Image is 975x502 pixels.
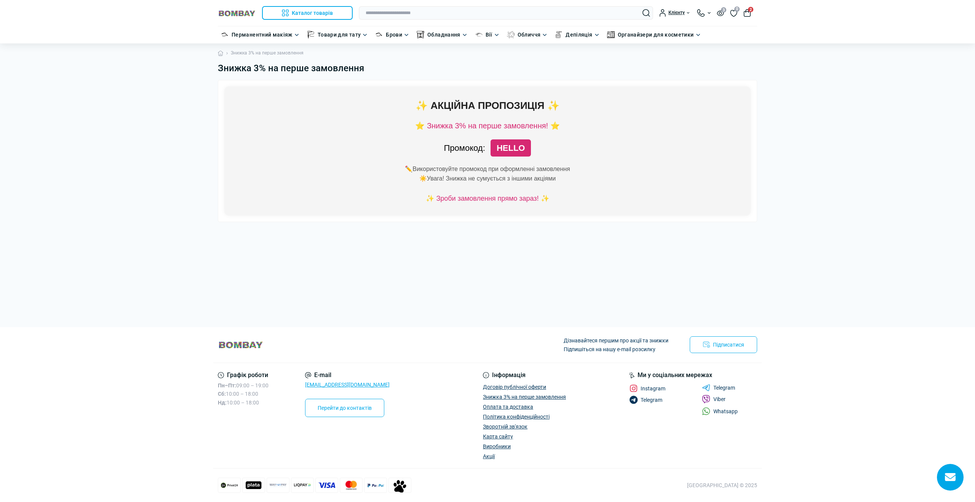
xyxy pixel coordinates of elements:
span: Telegram [641,397,662,403]
div: ✨ АКЦІЙНА ПРОПОЗИЦІЯ ✨ [236,98,739,114]
button: Підписатися [690,336,757,353]
img: Mastercard [343,480,360,491]
a: Telegram [702,384,735,391]
h1: Знижка 3% на перше замовлення [218,63,757,74]
button: 3 [717,10,724,16]
b: Пн–Пт: [218,382,236,388]
div: ✏️ ☀️ [236,164,739,184]
div: E-mail [305,372,390,378]
img: Депіляція [555,31,563,38]
a: Viber [702,395,726,403]
a: Товари для тату [318,30,361,39]
a: Instagram [629,384,665,393]
a: Обличчя [518,30,541,39]
a: Карта сайту [483,433,513,440]
img: Обличчя [507,31,515,38]
img: Privat 24 [221,480,238,491]
a: Політика конфіденційності [483,414,550,420]
b: Промокод: [444,143,485,153]
nav: breadcrumb [218,43,757,63]
img: Вії [475,31,483,38]
button: 2 [743,9,751,17]
img: Visa [318,480,336,491]
a: Органайзери для косметики [618,30,694,39]
div: ✨ Зроби замовлення прямо зараз! ✨ [236,193,739,204]
span: 2 [748,7,753,12]
a: Акції [483,453,495,459]
img: Товари для тату [307,31,315,38]
img: Mono plata [245,480,262,491]
div: 09:00 – 19:00 10:00 – 18:00 10:00 – 18:00 [218,381,269,407]
a: Виробники [483,443,511,449]
a: Вії [486,30,492,39]
a: Перманентний макіяж [232,30,292,39]
a: Telegram [629,396,662,404]
div: ⭐ Знижка 3% на перше замовлення! ⭐ [236,120,739,132]
p: Дізнавайтеся першим про акції та знижки [564,336,668,345]
p: Підпишіться на нашу e-mail розсилку [564,345,668,353]
div: Інформація [483,372,566,378]
div: Ми у соціальних мережах [629,372,757,378]
img: BOMBAY [218,341,264,349]
img: PayPal [367,480,384,491]
a: Оплата та доставка [483,404,533,410]
a: Знижка 3% на перше замовлення [483,394,566,400]
img: Обладнання [417,31,424,38]
b: Нд: [218,400,227,406]
b: Сб: [218,391,226,397]
img: Wayforpay [270,480,287,491]
img: Брови [375,31,383,38]
img: Органайзери для косметики [607,31,615,38]
a: Перейти до контактів [305,399,384,417]
span: Instagram [641,386,665,391]
div: Графік роботи [218,372,269,378]
span: HELLO [491,139,531,157]
img: BOMBAY [218,10,256,17]
img: Payment icon [392,480,409,493]
li: Знижка 3% на перше замовлення [223,50,304,57]
a: Депіляція [566,30,592,39]
a: Обладнання [427,30,460,39]
a: Договір публічної оферти [483,384,546,390]
button: Каталог товарів [262,6,353,20]
a: Whatsapp [702,407,738,415]
a: [EMAIL_ADDRESS][DOMAIN_NAME] [305,382,390,388]
b: Увага! Знижка не сумується з іншими акціями [427,175,556,182]
img: Перманентний макіяж [221,31,229,38]
img: LiqPay [294,480,311,491]
a: Брови [386,30,402,39]
a: Зворотній зв'язок [483,424,527,430]
span: 3 [721,7,726,13]
button: Search [643,9,650,17]
a: 0 [730,9,737,17]
b: Використовуйте промокод при оформленні замовлення [412,166,570,172]
div: [GEOGRAPHIC_DATA] © 2025 [687,481,757,489]
span: 0 [734,6,740,12]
